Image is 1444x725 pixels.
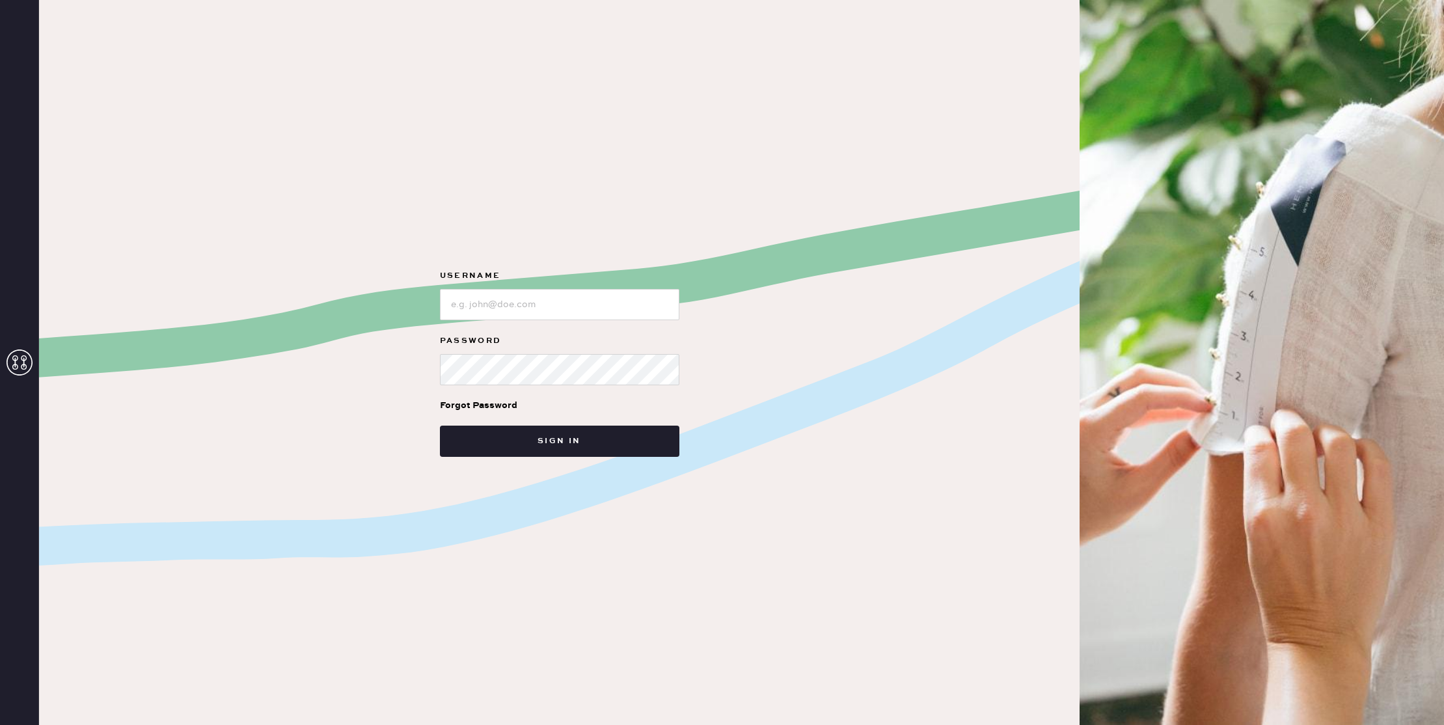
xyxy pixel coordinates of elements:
[440,268,679,284] label: Username
[440,385,517,426] a: Forgot Password
[440,398,517,413] div: Forgot Password
[440,333,679,349] label: Password
[440,426,679,457] button: Sign in
[440,289,679,320] input: e.g. john@doe.com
